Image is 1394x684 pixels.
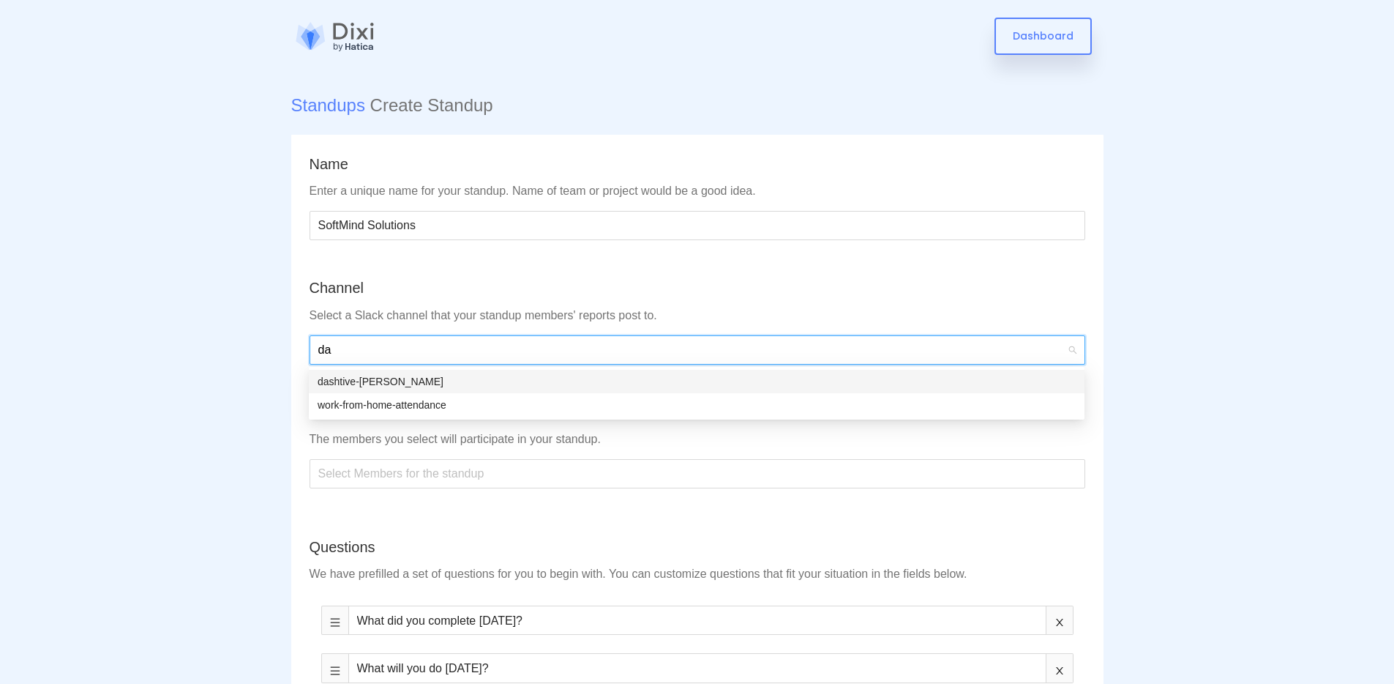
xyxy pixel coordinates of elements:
h5: Create Standup [291,95,1103,116]
span: close [1054,666,1065,676]
div: dashtive-karel [309,370,1084,393]
a: Dashboard [994,18,1092,55]
div: Enter a unique name for your standup. Name of team or project would be a good idea. [310,183,1085,200]
a: Standups [291,95,365,115]
span: menu [330,666,340,676]
div: dashtive-[PERSON_NAME] [318,373,1076,390]
div: work-from-home-attendance [309,393,1084,417]
div: The members you select will participate in your standup. [310,431,1085,448]
input: Enter name for this standup... [310,211,1085,240]
div: We have prefilled a set of questions for you to begin with. You can customize questions that fit ... [310,566,1085,583]
span: close [1054,617,1065,628]
div: Questions [310,536,1085,559]
div: work-from-home-attendance [318,397,1076,413]
div: Name [310,153,1085,176]
span: menu [330,617,340,628]
div: Channel [310,277,1085,300]
div: Select a Slack channel that your standup members' reports post to. [310,308,1085,324]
